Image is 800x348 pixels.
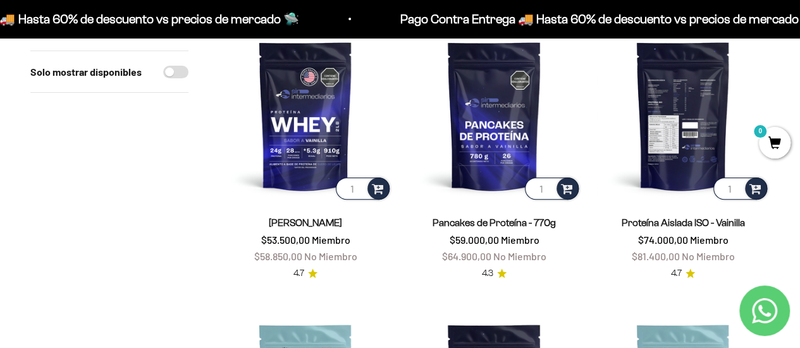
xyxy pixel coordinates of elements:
span: No Miembro [493,250,546,262]
span: $53.500,00 [261,234,310,246]
label: Solo mostrar disponibles [30,64,142,80]
span: 4.7 [671,267,682,280]
a: 4.34.3 de 5.0 estrellas [482,267,507,280]
a: Pancakes de Proteína - 770g [433,217,556,228]
span: Miembro [689,234,728,246]
img: Proteína Aislada ISO - Vainilla [596,29,770,202]
span: 4.3 [482,267,493,280]
span: $64.900,00 [442,250,491,262]
span: $59.000,00 [449,234,498,246]
span: $81.400,00 [631,250,679,262]
span: $58.850,00 [254,250,302,262]
a: Proteína Aislada ISO - Vainilla [621,217,744,228]
mark: 0 [753,124,768,139]
a: 4.74.7 de 5.0 estrellas [293,267,317,280]
span: Miembro [500,234,539,246]
span: Miembro [312,234,350,246]
span: No Miembro [681,250,734,262]
a: 4.74.7 de 5.0 estrellas [671,267,695,280]
a: [PERSON_NAME] [269,217,342,228]
span: $74.000,00 [637,234,687,246]
a: 0 [759,137,791,151]
span: 4.7 [293,267,304,280]
span: No Miembro [304,250,357,262]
